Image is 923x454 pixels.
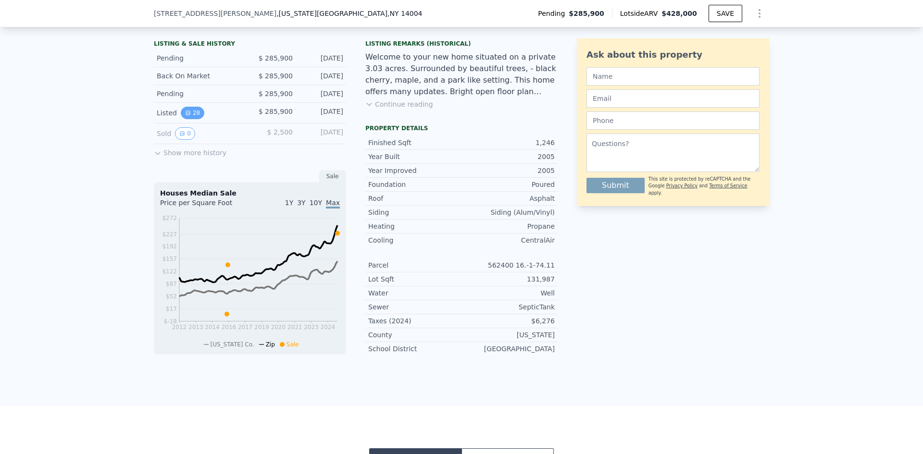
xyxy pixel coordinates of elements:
[222,324,237,331] tspan: 2016
[321,324,336,331] tspan: 2024
[365,51,558,98] div: Welcome to your new home situated on a private 3.03 acres. Surrounded by beautiful trees, - black...
[586,111,760,130] input: Phone
[238,324,253,331] tspan: 2017
[461,288,555,298] div: Well
[297,199,305,207] span: 3Y
[162,268,177,275] tspan: $122
[300,127,343,140] div: [DATE]
[259,108,293,115] span: $ 285,900
[162,231,177,238] tspan: $227
[162,243,177,250] tspan: $192
[304,324,319,331] tspan: 2023
[267,128,293,136] span: $ 2,500
[188,324,203,331] tspan: 2013
[368,180,461,189] div: Foundation
[157,53,242,63] div: Pending
[461,302,555,312] div: SepticTank
[461,180,555,189] div: Poured
[162,215,177,221] tspan: $272
[285,199,293,207] span: 1Y
[586,48,760,61] div: Ask about this property
[461,166,555,175] div: 2005
[368,152,461,161] div: Year Built
[211,341,254,348] span: [US_STATE] Co.
[300,107,343,119] div: [DATE]
[368,235,461,245] div: Cooling
[259,72,293,80] span: $ 285,900
[154,40,346,49] div: LISTING & SALE HISTORY
[368,221,461,231] div: Heating
[259,54,293,62] span: $ 285,900
[300,71,343,81] div: [DATE]
[368,208,461,217] div: Siding
[368,316,461,326] div: Taxes (2024)
[157,107,242,119] div: Listed
[310,199,322,207] span: 10Y
[666,183,698,188] a: Privacy Policy
[620,9,661,18] span: Lotside ARV
[461,194,555,203] div: Asphalt
[461,260,555,270] div: 562400 16.-1-74.11
[368,166,461,175] div: Year Improved
[175,127,195,140] button: View historical data
[365,99,433,109] button: Continue reading
[461,235,555,245] div: CentralAir
[586,178,645,193] button: Submit
[368,274,461,284] div: Lot Sqft
[157,89,242,98] div: Pending
[365,124,558,132] div: Property details
[259,90,293,98] span: $ 285,900
[157,127,242,140] div: Sold
[709,183,747,188] a: Terms of Service
[461,274,555,284] div: 131,987
[160,198,250,213] div: Price per Square Foot
[271,324,286,331] tspan: 2020
[162,256,177,262] tspan: $157
[709,5,742,22] button: SAVE
[368,260,461,270] div: Parcel
[205,324,220,331] tspan: 2014
[254,324,269,331] tspan: 2019
[750,4,769,23] button: Show Options
[166,281,177,287] tspan: $87
[538,9,569,18] span: Pending
[461,221,555,231] div: Propane
[154,9,276,18] span: [STREET_ADDRESS][PERSON_NAME]
[287,324,302,331] tspan: 2021
[461,208,555,217] div: Siding (Alum/Vinyl)
[368,138,461,147] div: Finished Sqft
[300,89,343,98] div: [DATE]
[461,330,555,340] div: [US_STATE]
[586,67,760,86] input: Name
[300,53,343,63] div: [DATE]
[166,306,177,312] tspan: $17
[368,302,461,312] div: Sewer
[160,188,340,198] div: Houses Median Sale
[387,10,422,17] span: , NY 14004
[266,341,275,348] span: Zip
[461,138,555,147] div: 1,246
[154,144,226,158] button: Show more history
[326,199,340,209] span: Max
[461,152,555,161] div: 2005
[368,194,461,203] div: Roof
[319,170,346,183] div: Sale
[166,293,177,300] tspan: $52
[586,89,760,108] input: Email
[461,344,555,354] div: [GEOGRAPHIC_DATA]
[365,40,558,48] div: Listing Remarks (Historical)
[661,10,697,17] span: $428,000
[164,318,177,325] tspan: $-18
[181,107,204,119] button: View historical data
[368,330,461,340] div: County
[649,176,760,196] div: This site is protected by reCAPTCHA and the Google and apply.
[157,71,242,81] div: Back On Market
[276,9,422,18] span: , [US_STATE][GEOGRAPHIC_DATA]
[287,341,299,348] span: Sale
[461,316,555,326] div: $6,276
[172,324,187,331] tspan: 2012
[368,288,461,298] div: Water
[569,9,604,18] span: $285,900
[368,344,461,354] div: School District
